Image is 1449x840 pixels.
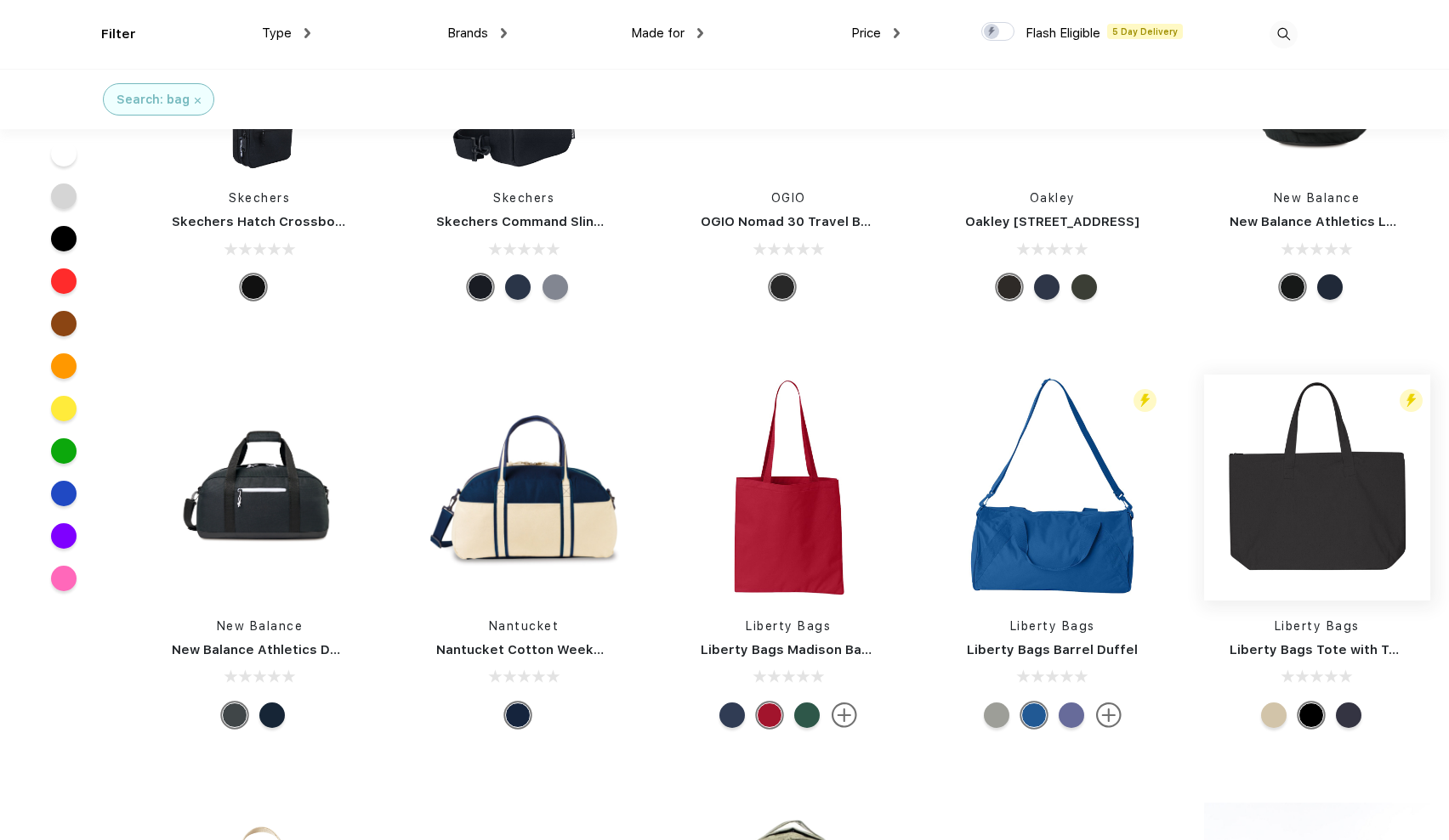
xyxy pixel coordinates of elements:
img: func=resize&h=266 [940,375,1166,600]
span: Price [851,25,881,41]
img: dropdown.png [697,28,703,38]
a: OGIO [771,191,806,205]
div: Fathom [1034,274,1060,300]
div: Blackout [997,274,1022,300]
a: Liberty Bags Madison Basic Tote [701,642,914,657]
img: more.svg [1096,702,1122,728]
a: Liberty Bags [1010,619,1095,633]
a: Skechers Command Sling Bag [436,214,630,229]
div: Black [1298,702,1324,728]
img: more.svg [832,702,857,728]
img: dropdown.png [894,28,900,38]
img: flash_active_toggle.svg [1400,389,1423,412]
div: Search: bag [116,91,190,109]
img: func=resize&h=266 [675,375,901,600]
div: Navy [719,702,745,728]
div: Black [468,274,493,300]
div: Navy [505,702,531,728]
span: Brands [447,25,488,41]
div: Grey [984,702,1009,728]
div: Navy Blue [1317,274,1343,300]
div: Black [241,274,266,300]
img: func=resize&h=266 [411,375,637,600]
div: Royal [1021,702,1047,728]
div: Black [222,702,247,728]
img: filter_cancel.svg [195,98,201,104]
a: OGIO Nomad 30 Travel Bag [701,214,877,229]
div: Core Camo [1071,274,1097,300]
a: Nantucket [489,619,560,633]
img: dropdown.png [501,28,507,38]
span: Type [262,25,292,41]
div: Black [770,274,795,300]
a: Skechers Hatch Crossbody Bag [172,214,379,229]
a: Oakley [1030,191,1076,205]
img: flash_active_toggle.svg [1134,389,1156,412]
a: Nantucket Cotton Weekender Bag [436,642,661,657]
div: Lavender [1059,702,1084,728]
span: Made for [631,25,685,41]
div: Navy [505,274,531,300]
img: func=resize&h=266 [1204,375,1430,600]
div: Filter [101,25,136,44]
div: Red [757,702,782,728]
a: Skechers [493,191,554,205]
img: func=resize&h=266 [146,375,372,600]
a: Liberty Bags Barrel Duffel [967,642,1138,657]
div: Black [1280,274,1305,300]
a: Skechers [229,191,290,205]
div: Grey [543,274,568,300]
div: Navy [1336,702,1361,728]
img: desktop_search.svg [1270,20,1298,48]
div: Forest Green [794,702,820,728]
a: New Balance Athletics Duffel Bag [172,642,389,657]
img: dropdown.png [304,28,310,38]
a: Liberty Bags [746,619,831,633]
a: New Balance [217,619,304,633]
span: Flash Eligible [1026,25,1100,41]
a: New Balance [1274,191,1361,205]
a: Liberty Bags [1275,619,1360,633]
div: Navy Blue [259,702,285,728]
a: Oakley [STREET_ADDRESS] [965,214,1139,229]
div: Natural [1261,702,1287,728]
